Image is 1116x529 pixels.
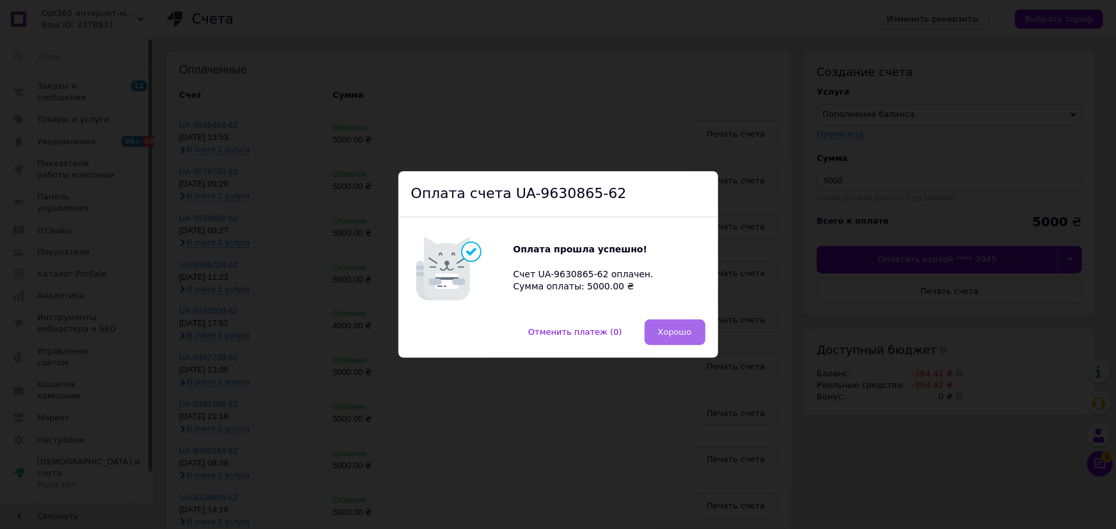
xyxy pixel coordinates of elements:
[398,171,718,217] div: Оплата счета UA-9630865-62
[645,319,705,345] button: Хорошо
[411,230,514,307] img: Котик говорит: Оплата прошла успешно!
[514,243,667,293] div: Счет UA-9630865-62 оплачен. Сумма оплаты: 5000.00 ₴
[528,327,622,337] span: Отменить платеж (0)
[515,319,636,345] button: Отменить платеж (0)
[514,244,648,254] b: Оплата прошла успешно!
[658,327,692,337] span: Хорошо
